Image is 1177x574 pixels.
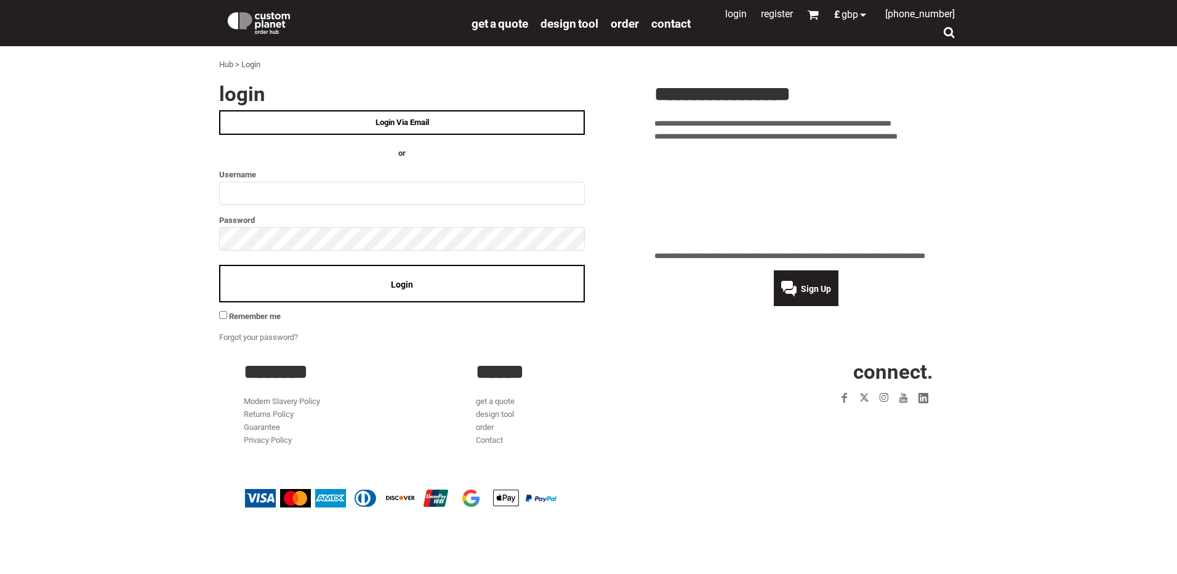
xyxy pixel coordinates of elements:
[834,10,842,20] span: £
[885,8,955,20] span: [PHONE_NUMBER]
[219,3,465,40] a: Custom Planet
[219,147,585,160] h4: OR
[219,168,585,182] label: Username
[219,333,298,342] a: Forgot your password?
[540,16,598,30] a: design tool
[842,10,858,20] span: GBP
[219,213,585,227] label: Password
[709,362,933,382] h2: CONNECT.
[241,59,260,71] div: Login
[526,495,556,502] img: PayPal
[280,489,311,507] img: Mastercard
[219,311,227,319] input: Remember me
[472,16,528,30] a: get a quote
[476,435,503,445] a: Contact
[225,9,292,34] img: Custom Planet
[219,110,585,135] a: Login Via Email
[651,17,691,31] span: Contact
[391,280,413,289] span: Login
[491,489,521,507] img: Apple Pay
[476,397,515,406] a: get a quote
[244,435,292,445] a: Privacy Policy
[761,8,793,20] a: Register
[244,397,320,406] a: Modern Slavery Policy
[725,8,747,20] a: Login
[540,17,598,31] span: design tool
[244,410,294,419] a: Returns Policy
[801,284,831,294] span: Sign Up
[244,422,280,432] a: Guarantee
[235,59,239,71] div: >
[385,489,416,507] img: Discover
[611,16,639,30] a: order
[350,489,381,507] img: Diners Club
[456,489,486,507] img: Google Pay
[611,17,639,31] span: order
[476,410,514,419] a: design tool
[420,489,451,507] img: China UnionPay
[229,312,281,321] span: Remember me
[315,489,346,507] img: American Express
[472,17,528,31] span: get a quote
[651,16,691,30] a: Contact
[476,422,494,432] a: order
[245,489,276,507] img: Visa
[763,415,933,430] iframe: Customer reviews powered by Trustpilot
[219,60,233,69] a: Hub
[376,118,429,127] span: Login Via Email
[654,150,958,243] iframe: Customer reviews powered by Trustpilot
[219,84,585,104] h2: Login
